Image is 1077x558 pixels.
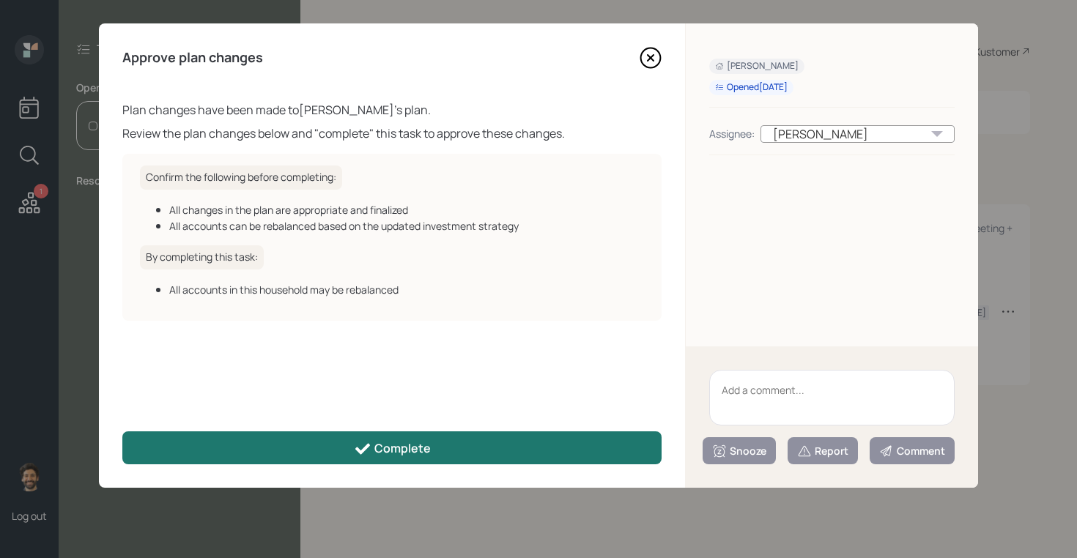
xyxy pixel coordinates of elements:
[169,202,644,217] div: All changes in the plan are appropriate and finalized
[709,126,755,141] div: Assignee:
[140,245,264,269] h6: By completing this task:
[354,440,431,458] div: Complete
[122,431,662,464] button: Complete
[715,60,799,72] div: [PERSON_NAME]
[169,282,644,297] div: All accounts in this household may be rebalanced
[122,50,263,66] h4: Approve plan changes
[879,444,945,458] div: Comment
[797,444,848,458] div: Report
[122,124,662,142] div: Review the plan changes below and "complete" this task to approve these changes.
[870,437,955,464] button: Comment
[140,165,342,190] h6: Confirm the following before completing:
[715,81,788,94] div: Opened [DATE]
[760,125,955,143] div: [PERSON_NAME]
[122,101,662,119] div: Plan changes have been made to [PERSON_NAME] 's plan.
[712,444,766,458] div: Snooze
[788,437,858,464] button: Report
[169,218,644,234] div: All accounts can be rebalanced based on the updated investment strategy
[703,437,776,464] button: Snooze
